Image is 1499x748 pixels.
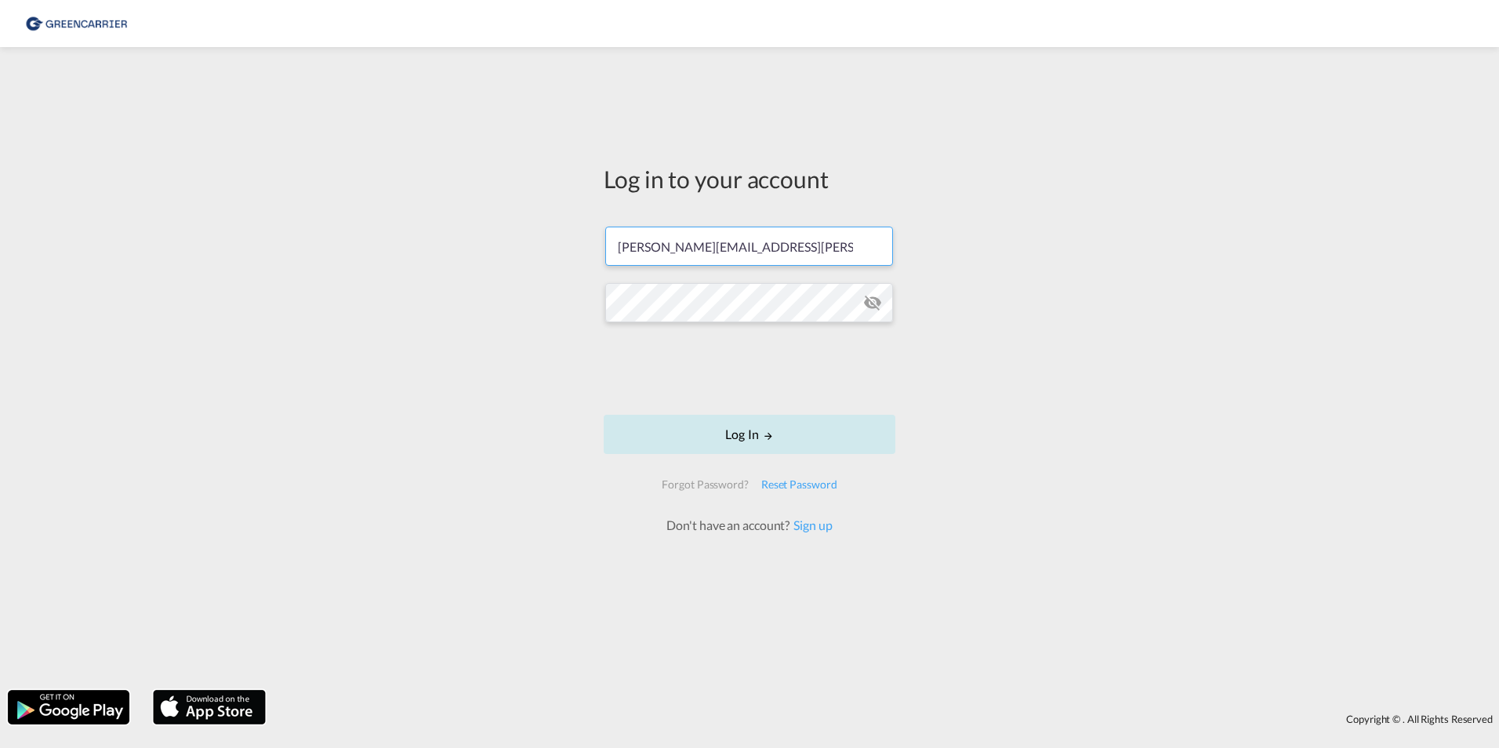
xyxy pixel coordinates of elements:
a: Sign up [789,517,832,532]
img: apple.png [151,688,267,726]
iframe: reCAPTCHA [630,338,869,399]
div: Log in to your account [604,162,895,195]
div: Copyright © . All Rights Reserved [274,706,1499,732]
input: Enter email/phone number [605,227,893,266]
md-icon: icon-eye-off [863,293,882,312]
div: Reset Password [755,470,844,499]
button: LOGIN [604,415,895,454]
img: 609dfd708afe11efa14177256b0082fb.png [24,6,129,42]
div: Forgot Password? [655,470,754,499]
img: google.png [6,688,131,726]
div: Don't have an account? [649,517,849,534]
